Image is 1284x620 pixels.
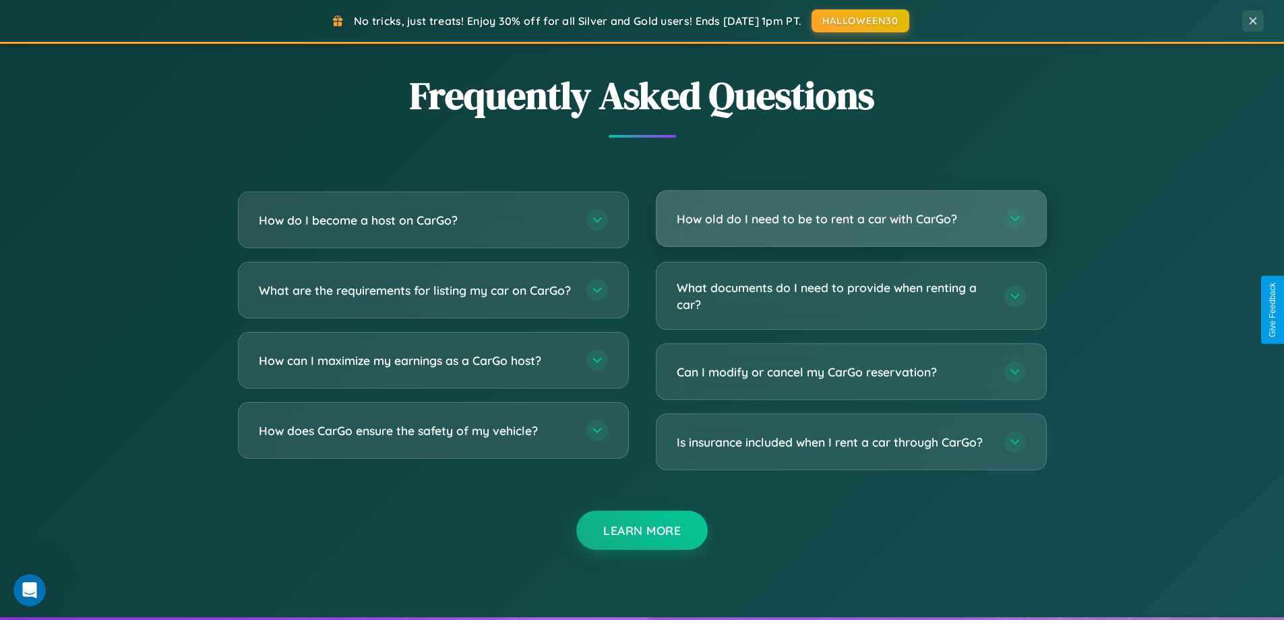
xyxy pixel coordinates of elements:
[238,69,1047,121] h2: Frequently Asked Questions
[1268,283,1277,337] div: Give Feedback
[576,511,708,550] button: Learn More
[354,14,801,28] span: No tricks, just treats! Enjoy 30% off for all Silver and Gold users! Ends [DATE] 1pm PT.
[812,9,909,32] button: HALLOWEEN30
[677,279,991,312] h3: What documents do I need to provide when renting a car?
[677,364,991,381] h3: Can I modify or cancel my CarGo reservation?
[13,574,46,607] iframe: Intercom live chat
[259,282,573,299] h3: What are the requirements for listing my car on CarGo?
[259,352,573,369] h3: How can I maximize my earnings as a CarGo host?
[677,434,991,451] h3: Is insurance included when I rent a car through CarGo?
[259,212,573,229] h3: How do I become a host on CarGo?
[259,422,573,439] h3: How does CarGo ensure the safety of my vehicle?
[677,210,991,227] h3: How old do I need to be to rent a car with CarGo?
